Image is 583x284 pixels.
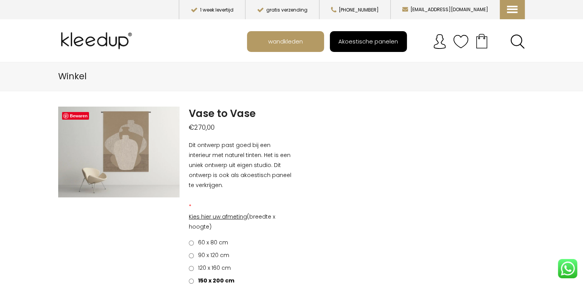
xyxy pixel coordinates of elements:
[189,212,291,232] p: (breedte x hoogte)
[189,123,215,132] bdi: 270,00
[195,239,228,246] span: 60 x 80 cm
[189,241,194,246] input: 60 x 80 cm
[453,34,469,49] img: verlanglijstje.svg
[247,31,531,52] nav: Main menu
[189,266,194,271] input: 120 x 160 cm
[189,123,194,132] span: €
[248,32,323,51] a: wandkleden
[189,253,194,258] input: 90 x 120 cm
[62,112,89,120] a: Bewaren
[58,25,138,56] img: Kleedup
[264,34,307,48] span: wandkleden
[469,31,495,50] a: Your cart
[331,32,406,51] a: Akoestische panelen
[58,70,87,82] span: Winkel
[432,34,447,49] img: account.svg
[195,264,231,272] span: 120 x 160 cm
[195,251,229,259] span: 90 x 120 cm
[189,107,291,120] h1: Vase to Vase
[189,279,194,284] input: 150 x 200 cm
[510,34,525,49] a: Search
[189,140,291,190] p: Dit ontwerp past goed bij een interieur met naturel tinten. Het is een uniek ontwerp uit eigen st...
[189,213,247,221] span: Kies hier uw afmeting
[334,34,402,48] span: Akoestische panelen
